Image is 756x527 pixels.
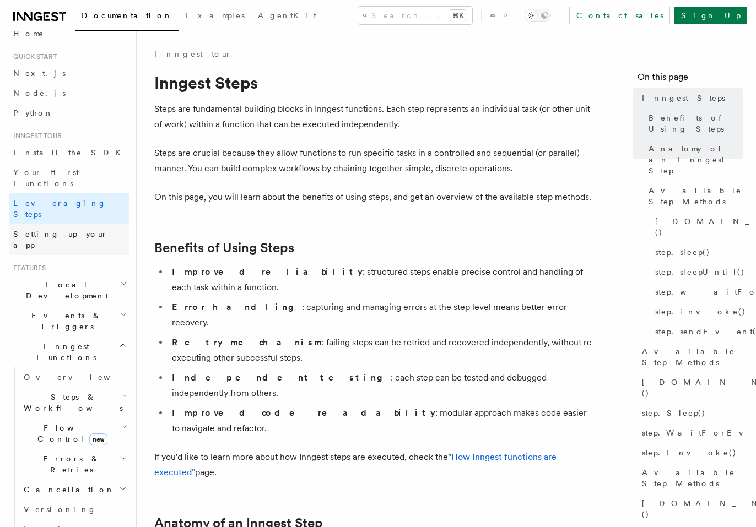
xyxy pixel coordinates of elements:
li: : failing steps can be retried and recovered independently, without re-executing other successful... [169,335,595,366]
a: Inngest tour [154,48,231,59]
li: : structured steps enable precise control and handling of each task within a function. [169,264,595,295]
a: AgentKit [251,3,323,30]
a: Your first Functions [9,162,129,193]
a: Contact sales [569,7,670,24]
a: Benefits of Using Steps [154,240,294,256]
a: Node.js [9,83,129,103]
p: Steps are fundamental building blocks in Inngest functions. Each step represents an individual ta... [154,101,595,132]
span: Documentation [82,11,172,20]
strong: Error handling [172,302,302,312]
span: Available Step Methods [642,467,743,489]
a: step.waitForEvent() [651,282,743,302]
span: Setting up your app [13,230,108,249]
h4: On this page [638,70,743,88]
a: [DOMAIN_NAME]() [638,372,743,403]
span: Node.js [13,89,66,97]
a: step.WaitForEvent() [638,423,743,443]
a: Documentation [75,3,179,31]
span: Your first Functions [13,168,79,188]
li: : modular approach makes code easier to navigate and refactor. [169,405,595,436]
span: Errors & Retries [19,453,120,475]
span: Events & Triggers [9,310,120,332]
strong: Independent testing [172,372,391,383]
kbd: ⌘K [450,10,466,21]
strong: Retry mechanism [172,337,322,347]
span: Versioning [24,505,96,514]
a: Setting up your app [9,224,129,255]
span: AgentKit [258,11,316,20]
a: step.sleep() [651,242,743,262]
button: Steps & Workflows [19,387,129,418]
span: Benefits of Using Steps [649,112,743,134]
span: Inngest Functions [9,341,119,363]
span: Inngest tour [9,132,62,140]
a: step.sendEvent() [651,322,743,341]
strong: Improved code readability [172,408,435,418]
span: Cancellation [19,484,115,495]
a: step.Invoke() [638,443,743,463]
a: Python [9,103,129,123]
span: Python [13,108,53,117]
a: Install the SDK [9,143,129,162]
a: Sign Up [674,7,747,24]
span: Steps & Workflows [19,392,123,414]
a: Leveraging Steps [9,193,129,224]
span: Flow Control [19,422,121,444]
span: Install the SDK [13,148,127,157]
span: Available Step Methods [649,185,743,207]
a: [DOMAIN_NAME]() [651,211,743,242]
span: Available Step Methods [642,346,743,368]
span: new [89,433,107,445]
span: Examples [186,11,245,20]
button: Events & Triggers [9,306,129,336]
a: step.invoke() [651,302,743,322]
button: Search...⌘K [358,7,472,24]
p: On this page, you will learn about the benefits of using steps, and get an overview of the availa... [154,189,595,205]
span: Local Development [9,279,120,301]
p: Steps are crucial because they allow functions to run specific tasks in a controlled and sequenti... [154,145,595,176]
li: : capturing and managing errors at the step level means better error recovery. [169,300,595,330]
button: Errors & Retries [19,449,129,480]
a: Inngest Steps [638,88,743,108]
a: Examples [179,3,251,30]
a: Anatomy of an Inngest Step [644,139,743,181]
span: step.sleep() [655,247,710,258]
a: Next.js [9,63,129,83]
button: Inngest Functions [9,336,129,367]
a: Versioning [19,499,129,519]
p: If you'd like to learn more about how Inngest steps are executed, check the page. [154,449,595,480]
span: Next.js [13,69,66,78]
a: Available Step Methods [644,181,743,211]
span: Home [13,28,44,39]
span: Inngest Steps [642,93,725,104]
a: Available Step Methods [638,463,743,493]
button: Cancellation [19,480,129,499]
button: Flow Controlnew [19,418,129,449]
strong: Improved reliability [172,267,363,277]
h1: Inngest Steps [154,73,595,93]
span: Features [9,264,46,273]
a: [DOMAIN_NAME]() [638,493,743,524]
span: step.Invoke() [642,447,737,458]
span: step.invoke() [655,306,746,317]
li: : each step can be tested and debugged independently from others. [169,370,595,401]
a: Home [9,24,129,44]
a: Available Step Methods [638,341,743,372]
span: step.sleepUntil() [655,267,745,278]
span: step.Sleep() [642,408,706,419]
a: step.Sleep() [638,403,743,423]
span: Overview [24,373,137,382]
button: Local Development [9,275,129,306]
a: step.sleepUntil() [651,262,743,282]
a: Overview [19,367,129,387]
span: Quick start [9,52,57,61]
button: Toggle dark mode [525,9,551,22]
span: Leveraging Steps [13,199,106,219]
span: Anatomy of an Inngest Step [649,143,743,176]
a: Benefits of Using Steps [644,108,743,139]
